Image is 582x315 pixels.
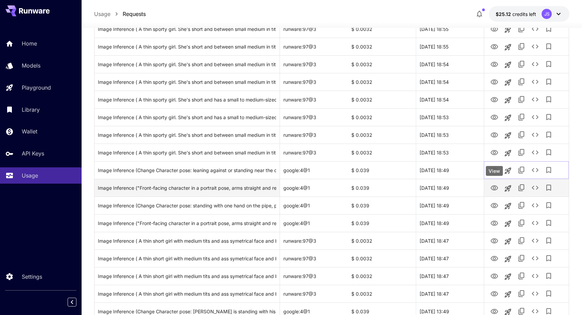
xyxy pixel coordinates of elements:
[280,38,348,55] div: runware:97@3
[488,181,501,194] button: View
[496,11,512,17] span: $25.12
[98,126,276,144] div: Click to copy prompt
[528,287,542,300] button: See details
[528,252,542,265] button: See details
[528,75,542,89] button: See details
[416,249,484,267] div: 25 Sep, 2025 18:47
[280,197,348,214] div: google:4@1
[515,146,528,159] button: Copy TaskUUID
[22,273,42,281] p: Settings
[542,287,555,300] button: Add to library
[542,9,552,19] div: JS
[348,232,416,249] div: $ 0.0032
[98,56,276,73] div: Click to copy prompt
[98,232,276,249] div: Click to copy prompt
[501,111,515,125] button: Launch in playground
[488,216,501,230] button: View
[501,252,515,266] button: Launch in playground
[528,269,542,283] button: See details
[515,40,528,53] button: Copy TaskUUID
[98,179,276,197] div: Click to copy prompt
[515,287,528,300] button: Copy TaskUUID
[501,76,515,89] button: Launch in playground
[528,110,542,124] button: See details
[416,197,484,214] div: 25 Sep, 2025 18:49
[501,129,515,142] button: Launch in playground
[348,55,416,73] div: $ 0.0032
[22,39,37,48] p: Home
[98,109,276,126] div: Click to copy prompt
[501,146,515,160] button: Launch in playground
[489,6,569,22] button: $25.11942JS
[416,38,484,55] div: 25 Sep, 2025 18:55
[73,296,82,308] div: Collapse sidebar
[542,199,555,212] button: Add to library
[488,110,501,124] button: View
[416,73,484,91] div: 25 Sep, 2025 18:54
[515,216,528,230] button: Copy TaskUUID
[501,288,515,301] button: Launch in playground
[280,232,348,249] div: runware:97@3
[348,214,416,232] div: $ 0.039
[501,23,515,36] button: Launch in playground
[22,61,40,70] p: Models
[515,252,528,265] button: Copy TaskUUID
[488,57,501,71] button: View
[488,75,501,89] button: View
[348,179,416,197] div: $ 0.039
[280,161,348,179] div: google:4@1
[280,91,348,108] div: runware:97@3
[528,128,542,142] button: See details
[542,181,555,194] button: Add to library
[515,234,528,247] button: Copy TaskUUID
[416,55,484,73] div: 25 Sep, 2025 18:54
[416,179,484,197] div: 25 Sep, 2025 18:49
[348,249,416,267] div: $ 0.0032
[515,57,528,71] button: Copy TaskUUID
[501,164,515,178] button: Launch in playground
[94,10,110,18] a: Usage
[488,128,501,142] button: View
[488,92,501,106] button: View
[542,146,555,159] button: Add to library
[528,181,542,194] button: See details
[542,57,555,71] button: Add to library
[528,146,542,159] button: See details
[515,22,528,36] button: Copy TaskUUID
[515,93,528,106] button: Copy TaskUUID
[280,20,348,38] div: runware:97@3
[98,91,276,108] div: Click to copy prompt
[501,199,515,213] button: Launch in playground
[416,91,484,108] div: 25 Sep, 2025 18:54
[416,144,484,161] div: 25 Sep, 2025 18:53
[98,144,276,161] div: Click to copy prompt
[488,286,501,300] button: View
[416,108,484,126] div: 25 Sep, 2025 18:53
[348,91,416,108] div: $ 0.0032
[22,127,37,135] p: Wallet
[280,179,348,197] div: google:4@1
[542,216,555,230] button: Add to library
[488,22,501,36] button: View
[528,93,542,106] button: See details
[501,182,515,195] button: Launch in playground
[542,269,555,283] button: Add to library
[501,217,515,230] button: Launch in playground
[496,11,536,18] div: $25.11942
[280,126,348,144] div: runware:97@3
[98,162,276,179] div: Click to copy prompt
[542,22,555,36] button: Add to library
[348,267,416,285] div: $ 0.0032
[22,106,40,114] p: Library
[98,38,276,55] div: Click to copy prompt
[280,108,348,126] div: runware:97@3
[488,251,501,265] button: View
[528,234,542,247] button: See details
[348,38,416,55] div: $ 0.0032
[515,269,528,283] button: Copy TaskUUID
[488,198,501,212] button: View
[416,126,484,144] div: 25 Sep, 2025 18:53
[542,252,555,265] button: Add to library
[98,215,276,232] div: Click to copy prompt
